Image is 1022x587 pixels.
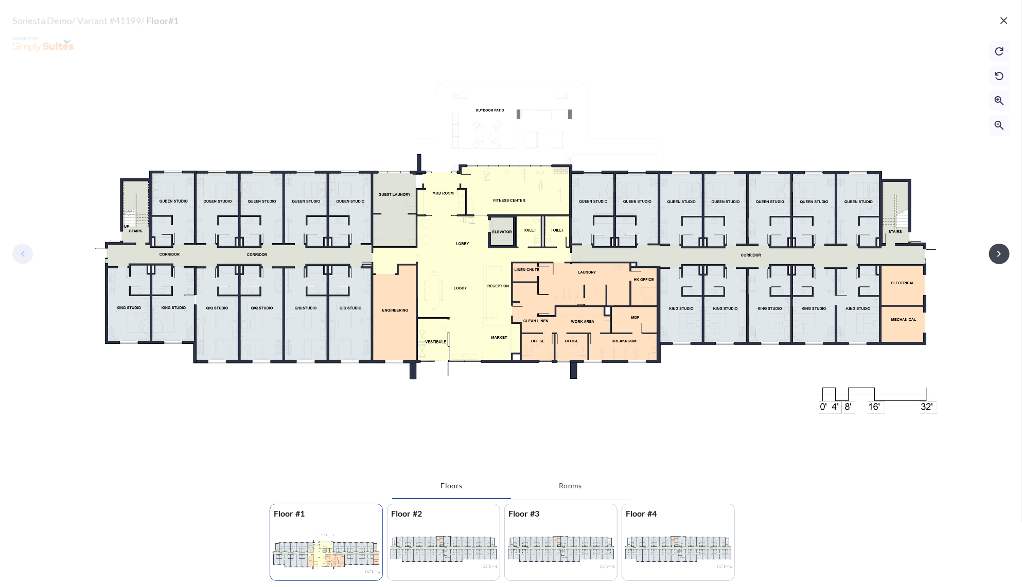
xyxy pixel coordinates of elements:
button: Floors [392,473,511,499]
p: Sonesta Demo / Variant # 41199 / [12,12,179,31]
img: floorplanBranLogoPlug [12,37,74,52]
button: Rooms [511,473,630,498]
p: Floor #2 [387,504,500,523]
p: Floor #1 [270,504,382,523]
p: Floor #4 [622,504,734,523]
span: Floor#1 [146,15,179,26]
p: Floor #3 [505,504,617,523]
